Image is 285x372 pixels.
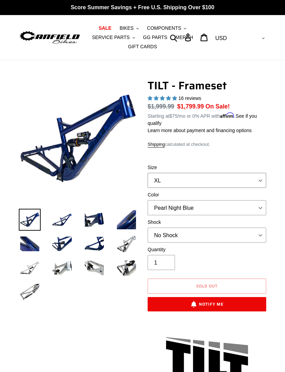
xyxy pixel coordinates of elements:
img: Load image into Gallery viewer, TILT - Frameset [51,209,73,231]
a: GG PARTS [140,33,171,42]
a: Shipping [148,142,165,147]
img: Load image into Gallery viewer, TILT - Frameset [116,209,137,231]
span: GIFT CARDS [128,44,157,50]
img: Load image into Gallery viewer, TILT - Frameset [83,257,105,279]
h1: TILT - Frameset [148,79,266,92]
a: Learn more about payment and financing options [148,128,252,133]
img: Load image into Gallery viewer, TILT - Frameset [51,257,73,279]
button: COMPONENTS [144,24,190,33]
img: Load image into Gallery viewer, TILT - Frameset [83,233,105,255]
img: Canfield Bikes [19,30,81,45]
img: Load image into Gallery viewer, TILT - Frameset [19,257,41,279]
span: BIKES [120,25,134,31]
span: $75 [169,113,177,119]
span: Sold out [196,283,218,289]
span: On Sale! [205,102,230,111]
img: Load image into Gallery viewer, TILT - Frameset [116,233,137,255]
label: Color [148,191,266,198]
a: GIFT CARDS [125,42,161,51]
label: Size [148,164,266,171]
img: Load image into Gallery viewer, TILT - Frameset [19,281,41,303]
span: 16 reviews [178,95,201,101]
button: Notify Me [148,297,266,311]
label: Quantity [148,246,266,253]
label: Shock [148,219,266,226]
span: COMPONENTS [147,25,181,31]
span: GG PARTS [143,35,167,40]
button: BIKES [116,24,142,33]
p: Starting at /mo or 0% APR with . [148,111,266,127]
a: SALE [95,24,115,33]
span: SERVICE PARTS [92,35,130,40]
div: calculated at checkout. [148,141,266,148]
img: Load image into Gallery viewer, TILT - Frameset [19,209,41,231]
img: Load image into Gallery viewer, TILT - Frameset [116,257,137,279]
button: Sold out [148,279,266,294]
span: Affirm [220,112,234,118]
img: Load image into Gallery viewer, TILT - Frameset [83,209,105,231]
span: SALE [99,25,111,31]
s: $1,999.99 [148,103,174,110]
img: Load image into Gallery viewer, TILT - Frameset [51,233,73,255]
span: 5.00 stars [148,95,178,101]
span: $1,799.99 [177,103,204,110]
img: Load image into Gallery viewer, TILT - Frameset [19,233,41,255]
button: SERVICE PARTS [89,33,138,42]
